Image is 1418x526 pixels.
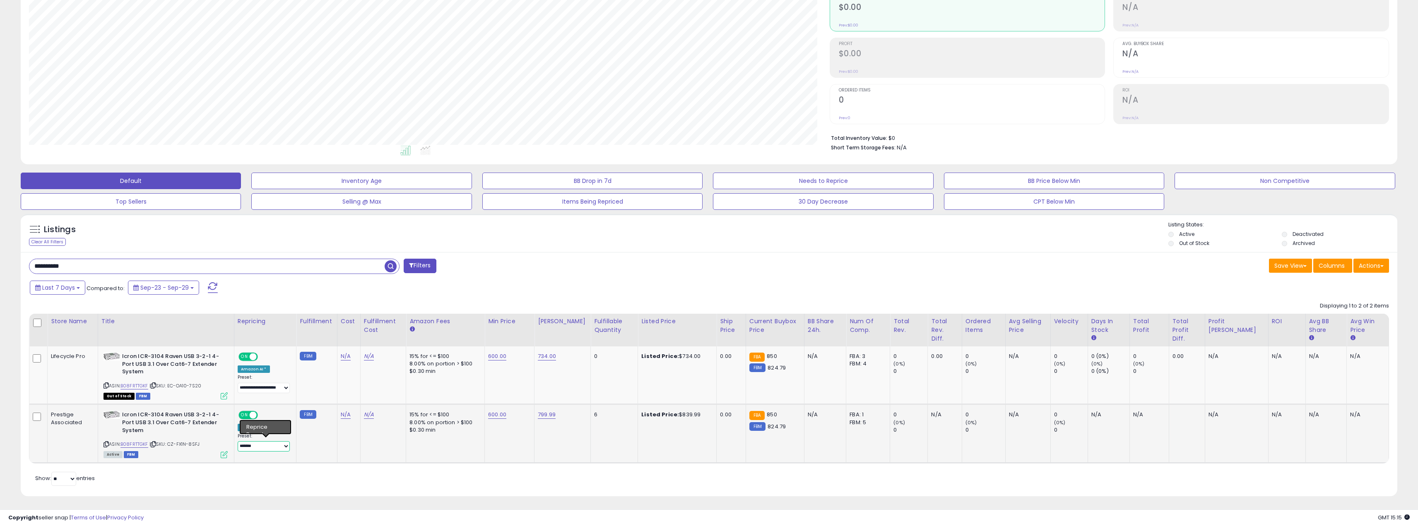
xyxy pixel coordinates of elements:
[122,411,223,436] b: Icron ICR-3104 Raven USB 3-2-1 4-Port USB 3.1 Over Cat6-7 Extender System
[364,411,374,419] a: N/A
[944,193,1164,210] button: CPT Below Min
[839,115,850,120] small: Prev: 0
[1350,334,1355,342] small: Avg Win Price.
[30,281,85,295] button: Last 7 Days
[931,353,956,360] div: 0.00
[1320,302,1389,310] div: Displaying 1 to 2 of 2 items
[300,317,333,326] div: Fulfillment
[897,144,907,151] span: N/A
[1209,317,1265,334] div: Profit [PERSON_NAME]
[1122,49,1389,60] h2: N/A
[488,411,506,419] a: 600.00
[1309,411,1341,418] div: N/A
[140,283,189,292] span: Sep-23 - Sep-29
[808,411,840,418] div: N/A
[409,426,478,434] div: $0.30 min
[87,284,125,292] span: Compared to:
[641,411,710,418] div: $839.99
[808,353,840,360] div: N/A
[104,353,228,399] div: ASIN:
[1378,514,1410,521] span: 2025-10-8 15:15 GMT
[101,317,231,326] div: Title
[404,259,436,273] button: Filters
[1054,426,1088,434] div: 0
[1209,411,1262,418] div: N/A
[300,352,316,360] small: FBM
[831,132,1383,142] li: $0
[1293,240,1315,247] label: Archived
[944,173,1164,189] button: BB Price Below Min
[104,393,135,400] span: All listings that are currently out of stock and unavailable for purchase on Amazon
[8,514,39,521] strong: Copyright
[1122,115,1139,120] small: Prev: N/A
[839,49,1105,60] h2: $0.00
[1122,2,1389,14] h2: N/A
[238,424,270,431] div: Win BuyBox *
[1054,419,1066,426] small: (0%)
[850,419,884,426] div: FBM: 5
[1091,360,1103,367] small: (0%)
[42,283,75,292] span: Last 7 Days
[749,363,766,372] small: FBM
[257,412,270,419] span: OFF
[931,317,958,343] div: Total Rev. Diff.
[839,2,1105,14] h2: $0.00
[120,382,148,389] a: B08FRTTGKF
[839,95,1105,106] h2: 0
[51,317,94,326] div: Store Name
[1309,317,1343,334] div: Avg BB Share
[21,173,241,189] button: Default
[893,353,927,360] div: 0
[35,474,95,482] span: Show: entries
[839,42,1105,46] span: Profit
[482,193,703,210] button: Items Being Repriced
[251,173,472,189] button: Inventory Age
[1309,334,1314,342] small: Avg BB Share.
[1054,353,1088,360] div: 0
[1272,317,1302,326] div: ROI
[1122,42,1389,46] span: Avg. Buybox Share
[831,135,887,142] b: Total Inventory Value:
[1133,411,1163,418] div: N/A
[1350,353,1382,360] div: N/A
[1009,317,1047,334] div: Avg Selling Price
[29,238,66,246] div: Clear All Filters
[1168,221,1397,229] p: Listing States:
[1091,411,1123,418] div: N/A
[893,360,905,367] small: (0%)
[767,411,777,418] span: 850
[8,514,144,522] div: seller snap | |
[120,441,148,448] a: B08FRTTGKF
[124,451,139,458] span: FBM
[767,352,777,360] span: 850
[341,317,357,326] div: Cost
[104,451,123,458] span: All listings currently available for purchase on Amazon
[965,360,977,367] small: (0%)
[893,419,905,426] small: (0%)
[1272,411,1299,418] div: N/A
[1133,317,1165,334] div: Total Profit
[149,382,201,389] span: | SKU: EC-OA10-7S20
[1272,353,1299,360] div: N/A
[713,193,933,210] button: 30 Day Decrease
[1091,317,1126,334] div: Days In Stock
[850,317,886,334] div: Num of Comp.
[1313,259,1352,273] button: Columns
[44,224,76,235] h5: Listings
[238,433,290,452] div: Preset:
[808,317,843,334] div: BB Share 24h.
[107,514,144,521] a: Privacy Policy
[409,367,478,375] div: $0.30 min
[409,326,414,333] small: Amazon Fees.
[488,352,506,360] a: 600.00
[1009,353,1044,360] div: N/A
[1091,353,1129,360] div: 0 (0%)
[238,365,270,373] div: Amazon AI *
[1009,411,1044,418] div: N/A
[341,352,351,360] a: N/A
[768,364,786,372] span: 824.79
[1122,88,1389,93] span: ROI
[51,353,91,360] div: Lifecycle Pro
[409,411,478,418] div: 15% for <= $100
[1319,262,1345,270] span: Columns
